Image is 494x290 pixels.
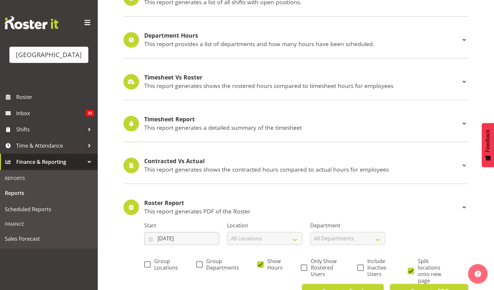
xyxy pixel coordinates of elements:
[86,110,94,116] span: 35
[123,199,468,215] div: Roster Report This report generates PDF of the Roster
[2,217,96,231] div: Finance
[485,129,491,152] span: Feedback
[144,40,460,47] p: This report provides a list of departments and how many hours have been scheduled.
[123,32,468,48] div: Department Hours This report provides a list of departments and how many hours have been scheduled.
[203,258,239,271] span: Group Departments
[16,125,84,134] span: Shifts
[144,222,219,229] label: Start
[5,16,58,29] img: Rosterit website logo
[475,271,481,277] img: help-xxl-2.png
[123,116,468,131] div: Timesheet Report This report generates a detailed summary of the timesheet
[364,258,390,277] span: Include Inactive Users
[482,123,494,167] button: Feedback - Show survey
[144,82,460,89] p: This report generates shows the rostered hours compared to timesheet hours for employees
[2,172,96,185] div: Reports
[227,222,302,229] label: Location
[16,50,82,60] div: [GEOGRAPHIC_DATA]
[5,204,93,214] span: Scheduled Reports
[144,158,460,164] h4: Contracted Vs Actual
[144,200,460,206] h4: Roster Report
[144,208,460,215] p: This report generates PDF of the Roster
[2,201,96,217] a: Scheduled Reports
[144,116,460,123] h4: Timesheet Report
[307,258,339,277] span: Only Show Rostered Users
[16,141,84,151] span: Time & Attendance
[5,234,93,244] span: Sales Forecast
[151,258,178,271] span: Group Locations
[144,74,460,81] h4: Timesheet Vs Roster
[16,108,86,118] span: Inbox
[310,222,385,229] label: Department
[123,74,468,90] div: Timesheet Vs Roster This report generates shows the rostered hours compared to timesheet hours fo...
[144,232,219,245] input: Click to select...
[5,188,93,198] span: Reports
[144,32,460,39] h4: Department Hours
[2,185,96,201] a: Reports
[144,166,460,173] p: This report generates shows the contracted hours compared to actual hours for employees
[16,157,84,167] span: Finance & Reporting
[414,258,450,284] span: Split locations onto new page
[2,231,96,247] a: Sales Forecast
[16,92,94,102] span: Roster
[144,124,460,131] p: This report generates a detailed summary of the timesheet
[123,158,468,173] div: Contracted Vs Actual This report generates shows the contracted hours compared to actual hours fo...
[264,258,283,271] span: Show Hours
